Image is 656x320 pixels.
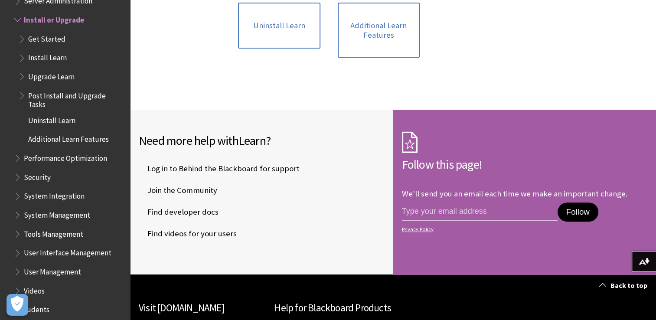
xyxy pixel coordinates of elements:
span: Get Started [28,32,65,43]
span: User Management [24,264,81,276]
a: Back to top [593,278,656,294]
span: Learn [238,133,266,148]
h2: Need more help with ? [139,131,385,150]
span: Install Learn [28,51,67,62]
span: Security [24,170,51,182]
span: Find videos for your users [139,227,237,240]
img: Subscription Icon [402,131,418,153]
a: Find videos for your users [139,227,238,240]
span: Videos [24,284,45,295]
span: Find developer docs [139,206,219,219]
a: Log in to Behind the Blackboard for support [139,162,301,175]
span: Additional Learn Features [28,132,109,144]
a: Additional Learn Features [338,3,420,58]
a: Visit [DOMAIN_NAME] [139,301,224,314]
button: Follow [558,202,598,222]
a: Join the Community [139,184,219,197]
h2: Help for Blackboard Products [274,300,512,316]
span: Tools Management [24,227,83,238]
span: Log in to Behind the Blackboard for support [139,162,300,175]
span: System Integration [24,189,85,201]
span: User Interface Management [24,246,111,258]
h2: Follow this page! [402,155,648,173]
span: Join the Community [139,184,217,197]
a: Privacy Policy [402,226,645,232]
span: Install or Upgrade [24,13,84,24]
span: System Management [24,208,90,219]
span: Performance Optimization [24,151,107,163]
span: Post Install and Upgrade Tasks [28,88,124,109]
span: Uninstall Learn [28,113,75,125]
a: Uninstall Learn [238,3,320,49]
span: Students [20,303,49,314]
button: Open Preferences [7,294,28,316]
input: email address [402,202,558,221]
p: We'll send you an email each time we make an important change. [402,189,627,199]
span: Upgrade Learn [28,69,75,81]
a: Find developer docs [139,206,220,219]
